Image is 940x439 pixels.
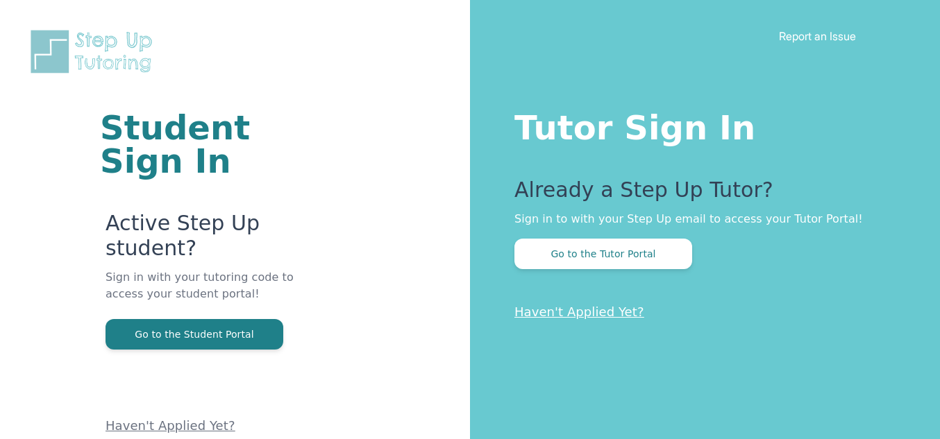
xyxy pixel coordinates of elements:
button: Go to the Tutor Portal [514,239,692,269]
p: Sign in with your tutoring code to access your student portal! [106,269,303,319]
p: Sign in to with your Step Up email to access your Tutor Portal! [514,211,884,227]
a: Report an Issue [779,29,856,43]
a: Go to the Tutor Portal [514,247,692,260]
h1: Tutor Sign In [514,105,884,144]
a: Haven't Applied Yet? [106,418,235,433]
p: Active Step Up student? [106,211,303,269]
p: Already a Step Up Tutor? [514,178,884,211]
a: Go to the Student Portal [106,327,283,341]
h1: Student Sign In [100,111,303,178]
img: Step Up Tutoring horizontal logo [28,28,161,76]
button: Go to the Student Portal [106,319,283,350]
a: Haven't Applied Yet? [514,304,644,319]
